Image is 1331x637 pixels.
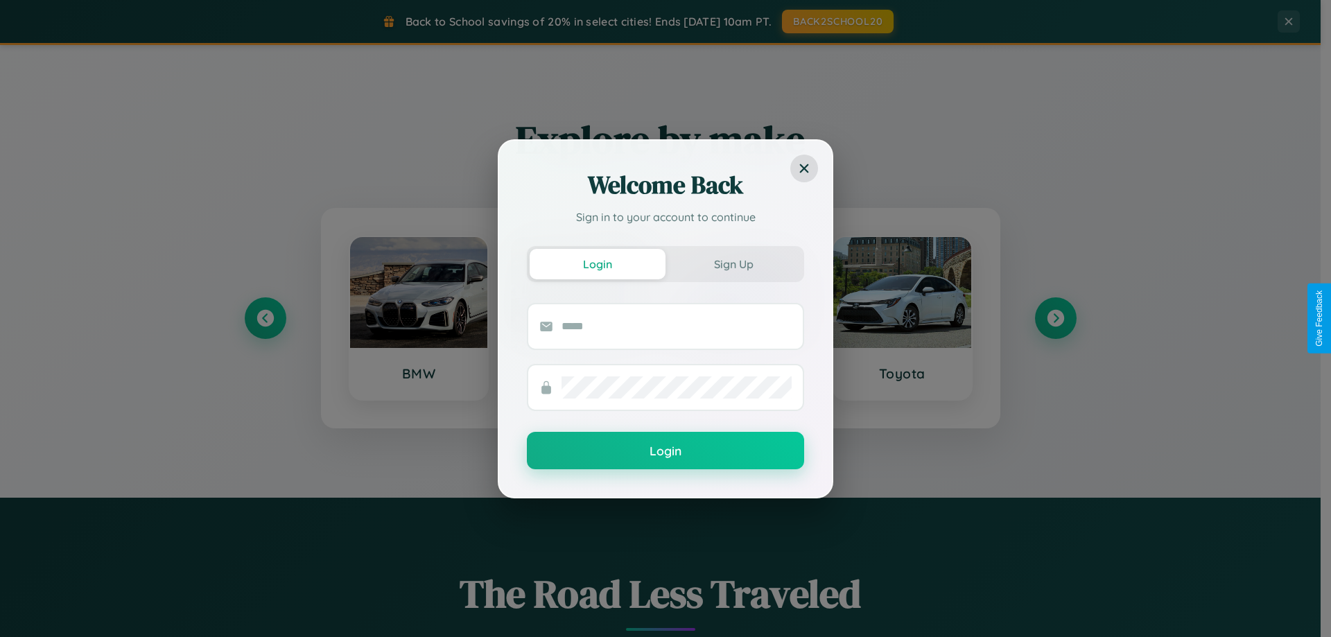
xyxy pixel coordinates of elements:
p: Sign in to your account to continue [527,209,804,225]
button: Login [530,249,665,279]
button: Sign Up [665,249,801,279]
h2: Welcome Back [527,168,804,202]
div: Give Feedback [1314,290,1324,347]
button: Login [527,432,804,469]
